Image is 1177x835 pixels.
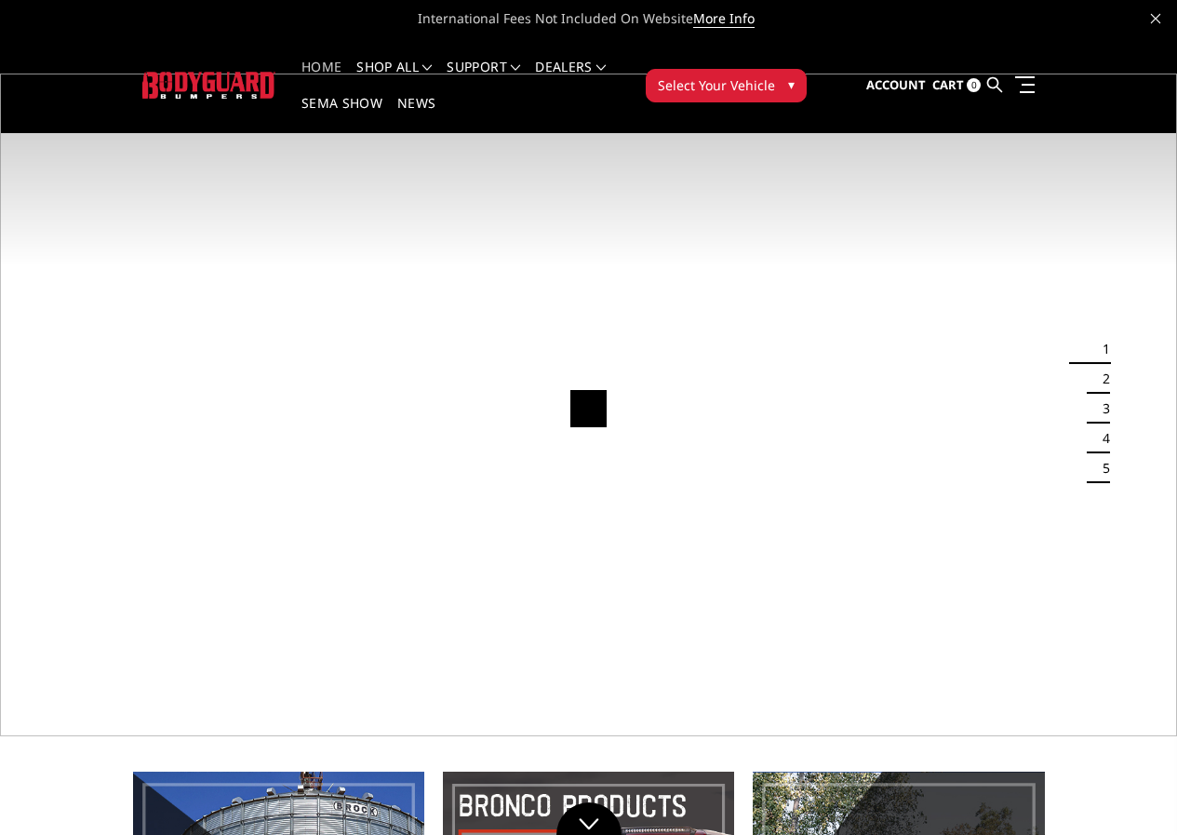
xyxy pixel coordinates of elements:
a: Support [447,61,520,97]
button: 1 of 5 [1091,334,1110,364]
button: 5 of 5 [1091,453,1110,483]
span: Select Your Vehicle [658,75,775,95]
a: Dealers [535,61,606,97]
span: 0 [967,78,981,92]
a: Account [866,61,926,111]
span: ▾ [788,74,795,94]
button: Select Your Vehicle [646,69,807,102]
img: BODYGUARD BUMPERS [142,72,275,98]
button: 4 of 5 [1091,424,1110,453]
span: Cart [932,76,964,93]
button: 2 of 5 [1091,364,1110,394]
a: More Info [693,9,755,28]
button: 3 of 5 [1091,394,1110,424]
span: Account [866,76,926,93]
a: shop all [356,61,432,97]
a: SEMA Show [301,97,382,133]
a: Home [301,61,341,97]
a: Cart 0 [932,61,981,111]
a: News [397,97,435,133]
